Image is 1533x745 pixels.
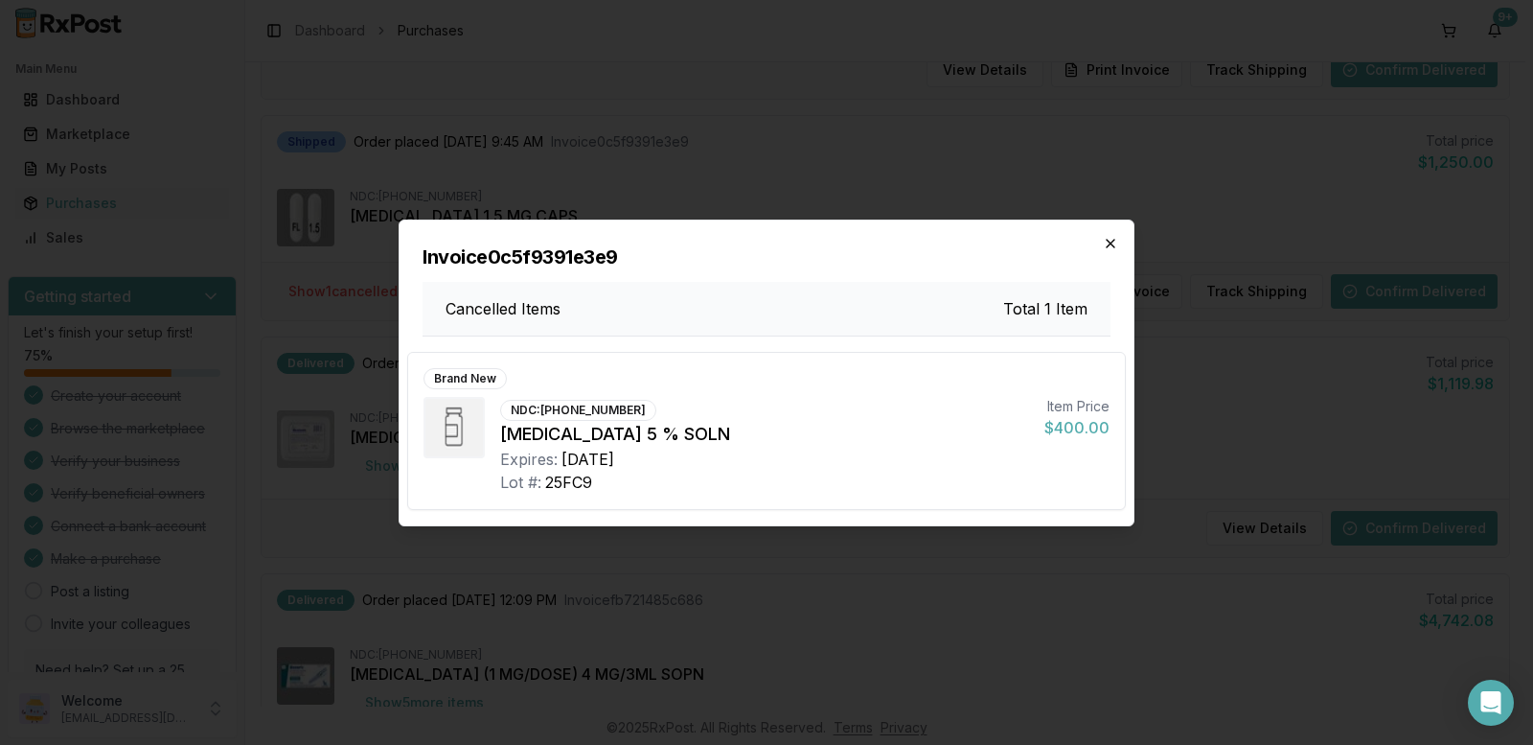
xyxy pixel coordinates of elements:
[500,400,656,421] div: NDC: [PHONE_NUMBER]
[423,368,507,389] div: Brand New
[500,421,1029,448] div: [MEDICAL_DATA] 5 % SOLN
[1003,297,1087,320] h3: Total 1 Item
[1044,397,1110,416] div: Item Price
[425,399,483,456] img: Xiidra 5 % SOLN
[545,471,592,494] div: 25FC9
[500,448,558,471] div: Expires:
[1044,416,1110,439] div: $400.00
[446,297,561,320] h3: Cancelled Items
[423,244,1110,270] h2: Invoice 0c5f9391e3e9
[500,471,541,494] div: Lot #:
[561,448,614,471] div: [DATE]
